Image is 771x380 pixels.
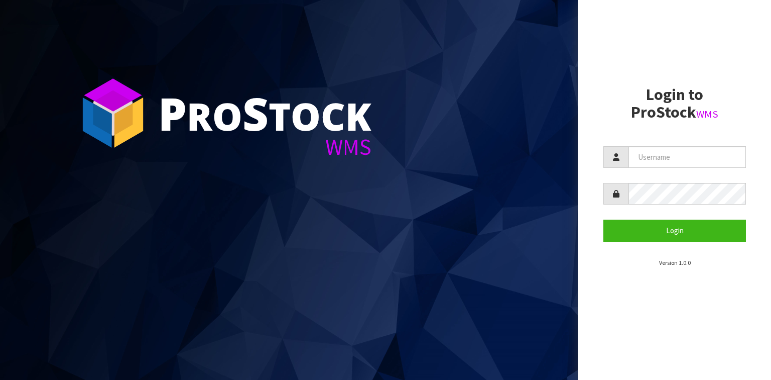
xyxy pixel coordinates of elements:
[628,146,746,168] input: Username
[158,90,371,136] div: ro tock
[158,136,371,158] div: WMS
[603,220,746,241] button: Login
[75,75,151,151] img: ProStock Cube
[659,259,691,266] small: Version 1.0.0
[696,108,718,121] small: WMS
[242,82,269,144] span: S
[158,82,187,144] span: P
[603,86,746,121] h2: Login to ProStock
